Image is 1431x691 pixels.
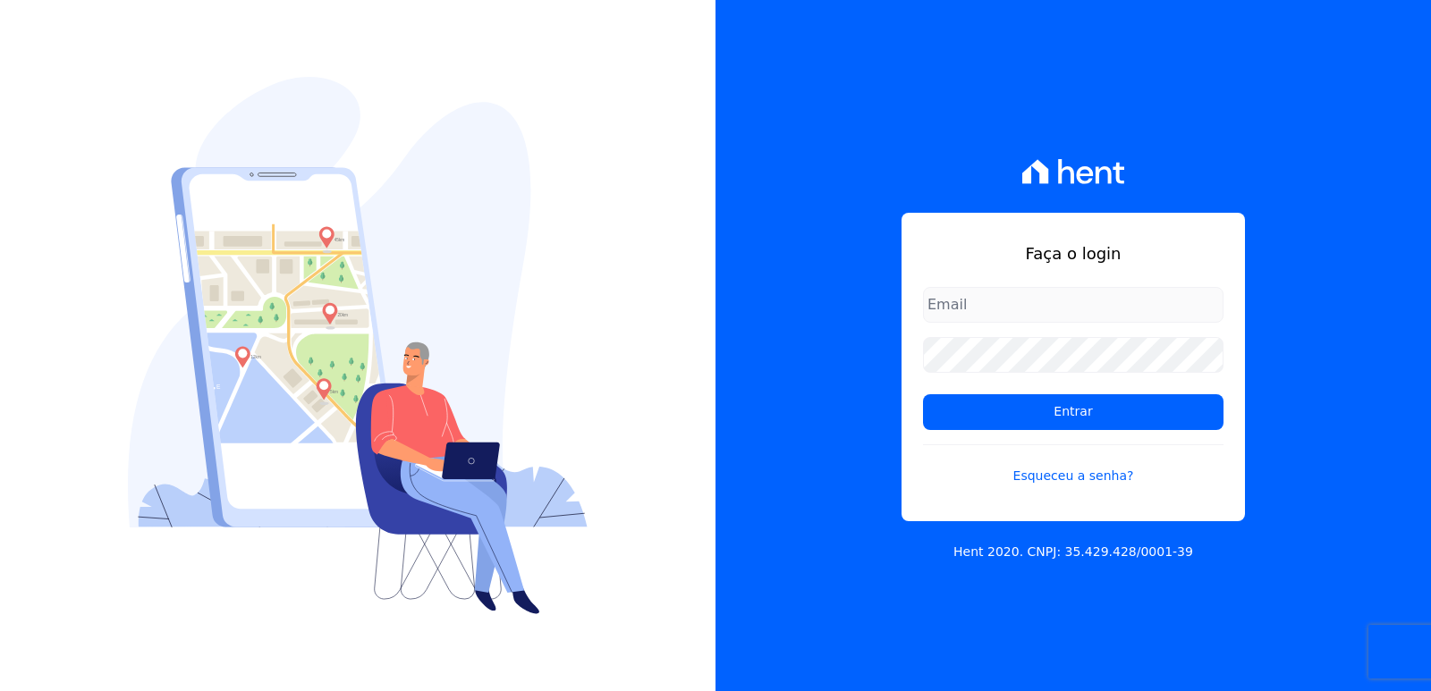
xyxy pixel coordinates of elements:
h1: Faça o login [923,241,1224,265]
a: Esqueceu a senha? [923,444,1224,485]
input: Entrar [923,394,1224,430]
input: Email [923,287,1224,323]
img: Login [128,77,588,614]
p: Hent 2020. CNPJ: 35.429.428/0001-39 [953,543,1193,561]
